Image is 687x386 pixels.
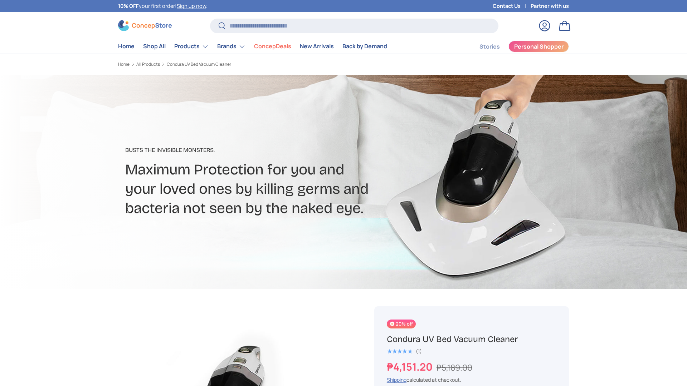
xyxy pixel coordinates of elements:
[493,2,531,10] a: Contact Us
[387,320,416,328] span: 20% off
[387,360,434,374] strong: ₱4,151.20
[118,39,387,54] nav: Primary
[118,61,357,68] nav: Breadcrumbs
[125,146,400,154] p: Busts The Invisible Monsters​.
[462,39,569,54] nav: Secondary
[387,376,556,383] div: calculated at checkout.
[531,2,569,10] a: Partner with us
[217,39,245,54] a: Brands
[416,348,422,354] div: (1)
[177,3,206,9] a: Sign up now
[508,41,569,52] a: Personal Shopper
[514,44,564,49] span: Personal Shopper
[118,2,208,10] p: your first order! .
[174,39,209,54] a: Products
[118,3,139,9] strong: 10% OFF
[387,348,412,355] span: ★★★★★
[170,39,213,54] summary: Products
[387,347,422,355] a: 5.0 out of 5.0 stars (1)
[167,62,231,66] a: Condura UV Bed Vacuum Cleaner
[387,334,556,345] h1: Condura UV Bed Vacuum Cleaner
[136,62,160,66] a: All Products
[479,40,500,54] a: Stories
[387,376,406,383] a: Shipping
[118,62,130,66] a: Home
[213,39,250,54] summary: Brands
[342,39,387,53] a: Back by Demand
[143,39,166,53] a: Shop All
[125,160,400,218] h2: Maximum Protection for you and your loved ones by killing germs and bacteria not seen by the nake...
[118,39,135,53] a: Home
[300,39,334,53] a: New Arrivals
[254,39,291,53] a: ConcepDeals
[118,20,172,31] img: ConcepStore
[387,348,412,355] div: 5.0 out of 5.0 stars
[437,362,472,373] s: ₱5,189.00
